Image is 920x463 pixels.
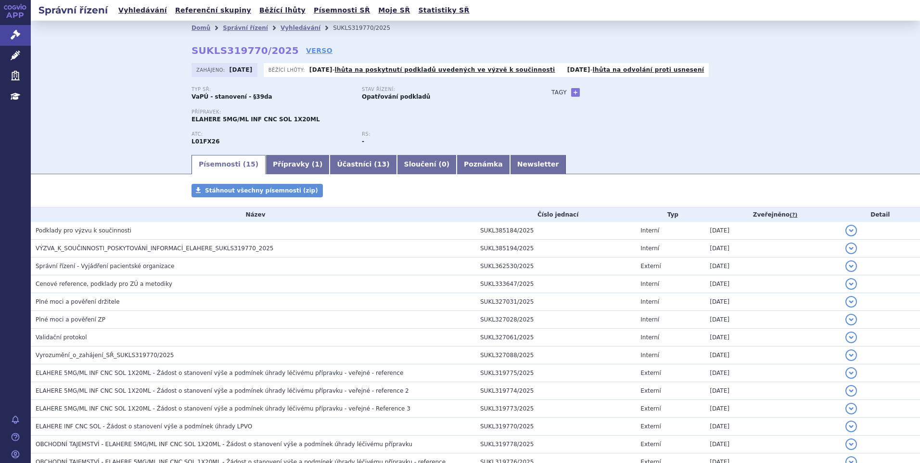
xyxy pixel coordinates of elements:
button: detail [845,421,857,432]
td: SUKL319770/2025 [475,418,636,436]
button: detail [845,438,857,450]
span: ELAHERE INF CNC SOL - Žádost o stanovení výše a podmínek úhrady LPVO [36,423,252,430]
p: ATC: [192,131,352,137]
td: [DATE] [705,222,840,240]
span: ELAHERE 5MG/ML INF CNC SOL 1X20ML - Žádost o stanovení výše a podmínek úhrady léčivému přípravku ... [36,405,410,412]
button: detail [845,385,857,397]
button: detail [845,278,857,290]
td: SUKL327028/2025 [475,311,636,329]
span: Správní řízení - Vyjádření pacientské organizace [36,263,175,270]
a: Přípravky (1) [266,155,330,174]
a: Moje SŘ [375,4,413,17]
td: [DATE] [705,329,840,347]
a: Vyhledávání [115,4,170,17]
span: Interní [640,298,659,305]
p: - [567,66,704,74]
a: Stáhnout všechny písemnosti (zip) [192,184,323,197]
strong: MIRVETUXIMAB SORAVTANSIN [192,138,220,145]
td: [DATE] [705,418,840,436]
td: SUKL327088/2025 [475,347,636,364]
strong: [DATE] [567,66,590,73]
p: Přípravek: [192,109,532,115]
h3: Tagy [551,87,567,98]
span: OBCHODNÍ TAJEMSTVÍ - ELAHERE 5MG/ML INF CNC SOL 1X20ML - Žádost o stanovení výše a podmínek úhrad... [36,441,412,448]
td: SUKL385184/2025 [475,222,636,240]
span: Podklady pro výzvu k součinnosti [36,227,131,234]
button: detail [845,314,857,325]
th: Číslo jednací [475,207,636,222]
p: Typ SŘ: [192,87,352,92]
strong: SUKLS319770/2025 [192,45,299,56]
button: detail [845,243,857,254]
td: SUKL362530/2025 [475,257,636,275]
strong: - [362,138,364,145]
th: Detail [841,207,920,222]
td: [DATE] [705,382,840,400]
td: SUKL319773/2025 [475,400,636,418]
button: detail [845,332,857,343]
a: Účastníci (13) [330,155,396,174]
a: Sloučení (0) [397,155,457,174]
span: 0 [442,160,447,168]
span: Interní [640,316,659,323]
h2: Správní řízení [31,3,115,17]
td: [DATE] [705,364,840,382]
td: SUKL385194/2025 [475,240,636,257]
span: ELAHERE 5MG/ML INF CNC SOL 1X20ML - Žádost o stanovení výše a podmínek úhrady léčivému přípravku ... [36,387,409,394]
strong: Opatřování podkladů [362,93,430,100]
a: lhůta na odvolání proti usnesení [592,66,704,73]
td: [DATE] [705,293,840,311]
button: detail [845,225,857,236]
a: Správní řízení [223,25,268,31]
th: Název [31,207,475,222]
td: [DATE] [705,240,840,257]
td: [DATE] [705,275,840,293]
span: Běžící lhůty: [268,66,307,74]
span: Interní [640,281,659,287]
button: detail [845,296,857,308]
button: detail [845,349,857,361]
td: [DATE] [705,347,840,364]
span: Vyrozumění_o_zahájení_SŘ_SUKLS319770/2025 [36,352,174,359]
p: - [309,66,555,74]
a: Poznámka [457,155,510,174]
p: Stav řízení: [362,87,523,92]
span: Interní [640,352,659,359]
td: SUKL327061/2025 [475,329,636,347]
span: Zahájeno: [196,66,227,74]
a: VERSO [306,46,332,55]
th: Typ [636,207,705,222]
td: [DATE] [705,436,840,453]
span: 1 [315,160,319,168]
span: Plné moci a pověření ZP [36,316,105,323]
span: 15 [246,160,255,168]
a: Písemnosti (15) [192,155,266,174]
span: Externí [640,423,661,430]
td: [DATE] [705,311,840,329]
a: + [571,88,580,97]
th: Zveřejněno [705,207,840,222]
a: Běžící lhůty [256,4,308,17]
span: ELAHERE 5MG/ML INF CNC SOL 1X20ML - Žádost o stanovení výše a podmínek úhrady léčivému přípravku ... [36,370,403,376]
button: detail [845,367,857,379]
a: Newsletter [510,155,566,174]
a: Vyhledávání [281,25,320,31]
td: SUKL333647/2025 [475,275,636,293]
a: Písemnosti SŘ [311,4,373,17]
button: detail [845,403,857,414]
span: Externí [640,263,661,270]
button: detail [845,260,857,272]
p: RS: [362,131,523,137]
td: SUKL327031/2025 [475,293,636,311]
span: Validační protokol [36,334,87,341]
span: Interní [640,227,659,234]
span: Externí [640,387,661,394]
span: 13 [377,160,386,168]
a: Statistiky SŘ [415,4,472,17]
span: Plné moci a pověření držitele [36,298,120,305]
strong: VaPÚ - stanovení - §39da [192,93,272,100]
a: lhůta na poskytnutí podkladů uvedených ve výzvě k součinnosti [335,66,555,73]
span: Interní [640,245,659,252]
strong: [DATE] [309,66,332,73]
a: Referenční skupiny [172,4,254,17]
